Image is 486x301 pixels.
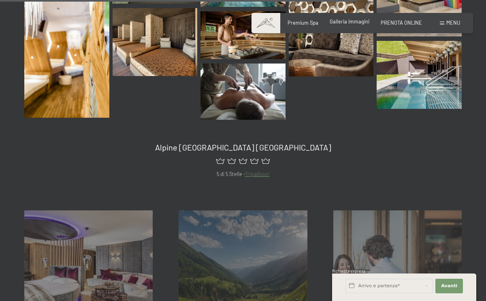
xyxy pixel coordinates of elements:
[377,41,462,109] img: Immagini
[113,8,198,76] img: Immagini
[288,19,318,26] a: Premium Spa
[200,64,286,120] img: Immagini
[245,171,270,177] a: Tripadivsor
[332,269,365,273] span: Richiesta express
[155,142,331,152] span: Alpine [GEOGRAPHIC_DATA] [GEOGRAPHIC_DATA]
[446,19,460,26] span: Menu
[24,170,462,178] p: 5 di 5 Stelle -
[381,19,422,26] a: PRENOTA ONLINE
[441,283,457,289] span: Avanti
[435,279,463,293] button: Avanti
[330,18,369,25] a: Galleria immagini
[200,11,286,59] img: Immagini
